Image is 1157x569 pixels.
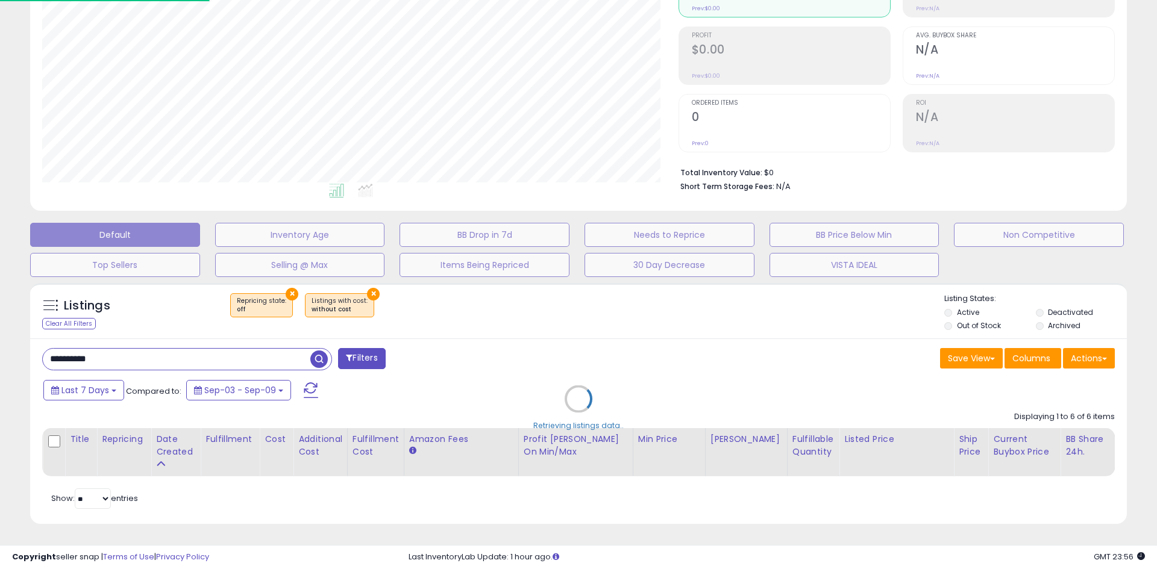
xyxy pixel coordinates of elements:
[400,223,569,247] button: BB Drop in 7d
[692,5,720,12] small: Prev: $0.00
[103,551,154,562] a: Terms of Use
[692,140,709,147] small: Prev: 0
[680,167,762,178] b: Total Inventory Value:
[156,551,209,562] a: Privacy Policy
[692,110,890,126] h2: 0
[215,253,385,277] button: Selling @ Max
[916,100,1114,107] span: ROI
[30,253,200,277] button: Top Sellers
[30,223,200,247] button: Default
[692,33,890,39] span: Profit
[776,181,791,192] span: N/A
[916,5,939,12] small: Prev: N/A
[12,551,56,562] strong: Copyright
[12,552,209,563] div: seller snap | |
[916,43,1114,59] h2: N/A
[916,33,1114,39] span: Avg. Buybox Share
[916,140,939,147] small: Prev: N/A
[680,181,774,191] b: Short Term Storage Fees:
[680,164,1106,179] li: $0
[585,253,754,277] button: 30 Day Decrease
[1094,551,1145,562] span: 2025-09-17 23:56 GMT
[954,223,1124,247] button: Non Competitive
[916,72,939,79] small: Prev: N/A
[215,223,385,247] button: Inventory Age
[533,420,624,431] div: Retrieving listings data..
[400,253,569,277] button: Items Being Repriced
[770,223,939,247] button: BB Price Below Min
[585,223,754,247] button: Needs to Reprice
[770,253,939,277] button: VISTA IDEAL
[692,72,720,79] small: Prev: $0.00
[409,552,1145,563] div: Last InventoryLab Update: 1 hour ago.
[692,100,890,107] span: Ordered Items
[916,110,1114,126] h2: N/A
[692,43,890,59] h2: $0.00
